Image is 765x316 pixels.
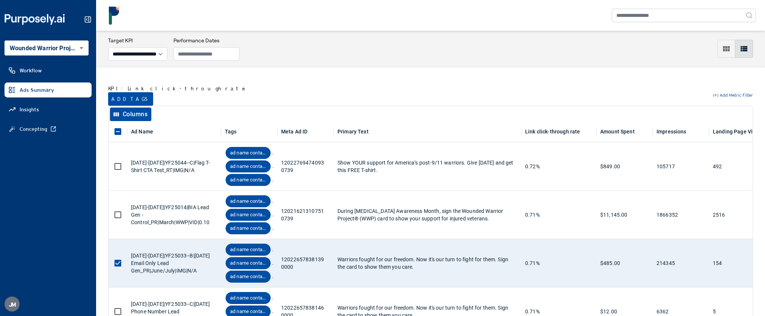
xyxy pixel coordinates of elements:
[281,239,330,287] div: 120226578381390000
[5,297,20,312] div: J M
[131,129,153,135] div: Ad Name
[657,191,705,239] div: 1866352
[225,129,237,135] div: Tags
[713,142,762,190] div: 492
[108,37,167,44] h3: Target KPI
[226,211,271,219] span: ad name contains "lead gen"
[226,198,271,205] span: ad name contains "_PR"
[600,129,635,135] div: Amount Spent
[226,273,271,280] span: ad name contains "lead gen"
[713,239,762,287] div: 154
[713,92,753,98] button: (+) Add Metric Filter
[110,108,151,121] button: Select columns
[105,6,124,25] img: logo
[600,142,649,190] div: $849.00
[131,142,217,190] div: [DATE]-[DATE]|YF25044--C|Flag T-Shirt CTA Test_RT|IMG|N/A
[657,142,705,190] div: 105717
[226,150,271,157] span: ad name contains "_RT"
[5,40,89,55] div: Wounded Warrior Project
[20,67,42,74] span: Workflow
[525,129,580,135] div: Link click-through rate
[226,308,271,315] span: ad name contains "IMG"
[657,129,687,135] div: Impressions
[337,239,518,287] div: Warriors fought for our freedom. Now it's our turn to fight for them. Sign the card to show them ...
[226,163,271,170] span: ad name contains "test"
[713,191,762,239] div: 2516
[525,191,593,239] div: 0.71%
[337,191,518,239] div: During [MEDICAL_DATA] Awareness Month, sign the Wounded Warrior Project® (WWP) card to show your ...
[337,142,518,190] div: Show YOUR support for America’s post-9/11 warriors. Give [DATE] and get this FREE T-shirt.
[281,191,330,239] div: 120216213107510739
[713,129,762,135] div: Landing Page Views
[5,297,20,312] button: JM
[5,63,92,78] a: Workflow
[226,260,271,267] span: ad name contains "IMG"
[5,121,92,136] a: Concepting
[5,82,92,97] a: Ads Summary
[657,239,705,287] div: 214345
[525,239,593,287] div: 0.71%
[20,125,47,133] span: Concepting
[108,85,248,92] p: KPI: Link click-through rate
[226,177,271,184] span: ad name contains "IMG"
[5,102,92,117] a: Insights
[20,86,54,94] span: Ads Summary
[20,106,39,113] span: Insights
[337,129,369,135] div: Primary Text
[108,92,153,106] button: Add tags
[226,246,271,253] span: ad name contains "_PR"
[281,129,308,135] div: Meta Ad ID
[131,191,217,239] div: [DATE]-[DATE]|YF25014|BIA Lead Gen - Control_PR|March|WWP|VID|0.10
[226,225,271,232] span: ad name contains "VID"
[173,37,239,44] h3: Performance Dates
[281,142,330,190] div: 120227694740930739
[600,239,649,287] div: $485.00
[525,142,593,190] div: 0.72%
[600,191,649,239] div: $11,145.00
[131,239,217,287] div: [DATE]-[DATE]|YF25033--B|[DATE] Email Only Lead Gen_PR|June/July|IMG|N/A
[226,295,271,302] span: ad name contains "_PR"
